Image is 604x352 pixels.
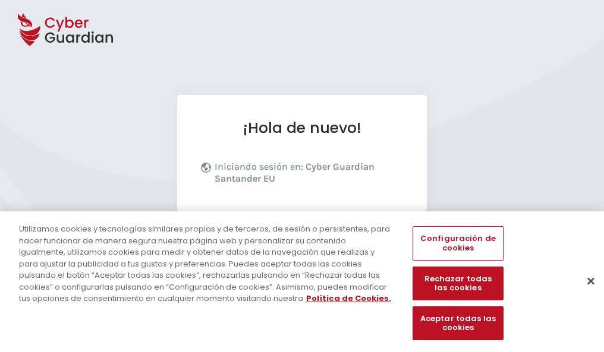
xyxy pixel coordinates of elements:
[413,267,503,300] button: Rechazar todas las cookies
[578,268,604,294] button: Cerrar
[413,306,503,340] button: Aceptar todas las cookies
[306,293,391,304] a: Más información sobre su privacidad, se abre en una nueva pestaña
[413,226,503,260] button: Configuración de cookies
[215,161,375,184] b: Cyber Guardian Santander EU
[215,161,400,191] p: Iniciando sesión en:
[201,119,403,137] h1: ¡Hola de nuevo!
[19,223,395,305] div: Utilizamos cookies y tecnologías similares propias y de terceros, de sesión o persistentes, para ...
